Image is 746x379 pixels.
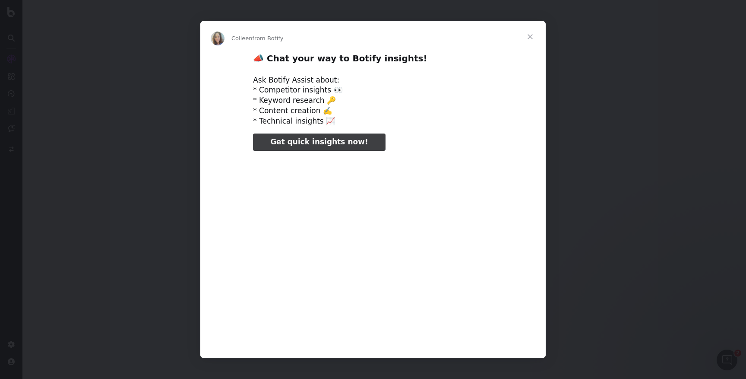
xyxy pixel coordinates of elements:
span: Close [515,21,546,52]
div: Ask Botify Assist about: * Competitor insights 👀 * Keyword research 🔑 * Content creation ✍️ * Tec... [253,75,493,127]
span: from Botify [253,35,284,41]
span: Colleen [231,35,253,41]
img: Profile image for Colleen [211,32,224,45]
span: Get quick insights now! [270,137,368,146]
a: Get quick insights now! [253,134,385,151]
h2: 📣 Chat your way to Botify insights! [253,53,493,69]
video: Play video [193,158,553,338]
